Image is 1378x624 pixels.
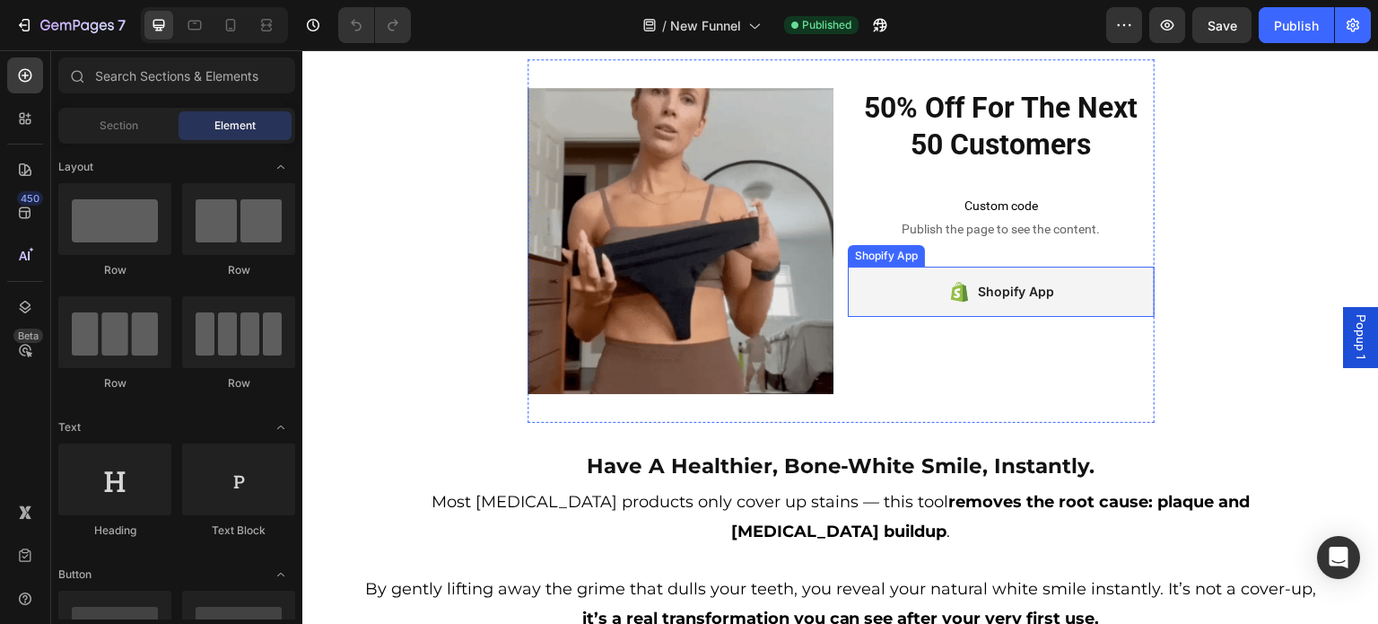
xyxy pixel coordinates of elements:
[545,38,852,116] h2: 50% Off For The Next 50 Customers
[7,7,134,43] button: 7
[58,262,171,278] div: Row
[214,118,256,134] span: Element
[1259,7,1334,43] button: Publish
[1317,536,1360,579] div: Open Intercom Messenger
[225,38,532,345] img: 2_1f7c745c-aa59-461b-85be-b4c078d90aff.webp
[17,191,43,206] div: 450
[284,403,793,428] strong: Have A Healthier, Bone-White Smile, Instantly.
[302,50,1378,624] iframe: Design area
[58,375,171,391] div: Row
[182,262,295,278] div: Row
[545,145,852,166] span: Custom code
[429,442,947,490] strong: root cause: plaque and [MEDICAL_DATA] buildup
[58,419,81,435] span: Text
[545,170,852,188] span: Publish the page to see the content.
[58,523,171,539] div: Heading
[182,523,295,539] div: Text Block
[1208,18,1237,33] span: Save
[129,442,646,461] span: Most [MEDICAL_DATA] products only cover up stains — this tool
[266,413,295,442] span: Toggle open
[338,7,411,43] div: Undo/Redo
[13,329,43,343] div: Beta
[182,375,295,391] div: Row
[802,17,851,33] span: Published
[118,14,126,36] p: 7
[266,560,295,589] span: Toggle open
[549,198,619,214] div: Shopify App
[266,153,295,181] span: Toggle open
[63,529,1014,549] span: By gently lifting away the grime that dulls your teeth, you reveal your natural white smile insta...
[58,159,93,175] span: Layout
[646,442,752,461] strong: removes the
[58,57,295,93] input: Search Sections & Elements
[644,471,648,491] span: .
[676,231,752,252] div: Shopify App
[670,16,741,35] span: New Funnel
[662,16,667,35] span: /
[58,567,92,583] span: Button
[100,118,138,134] span: Section
[280,558,798,578] strong: it’s a real transformation you can see after your very first use.
[1192,7,1252,43] button: Save
[1050,264,1068,311] span: Popup 1
[1274,16,1319,35] div: Publish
